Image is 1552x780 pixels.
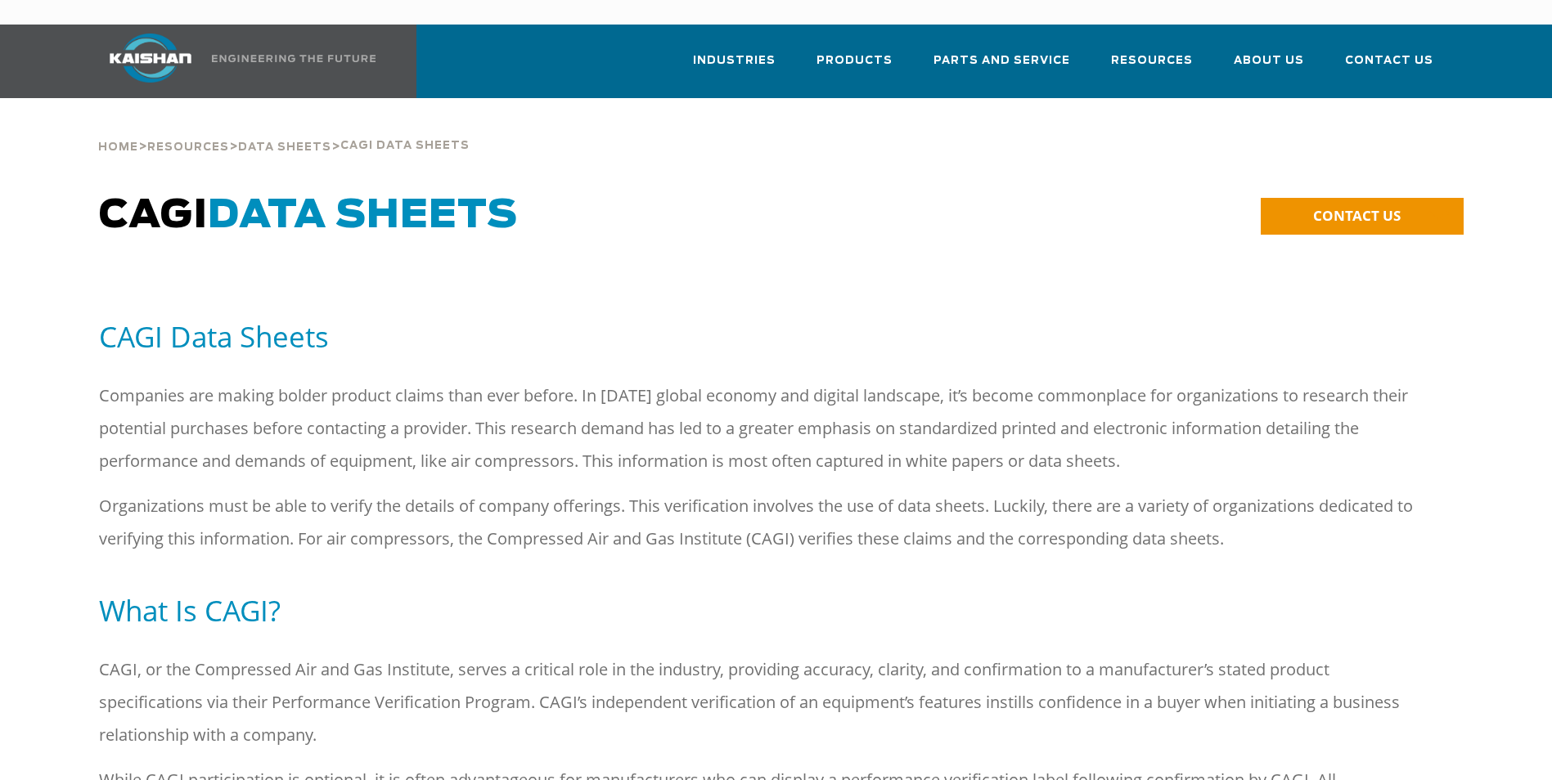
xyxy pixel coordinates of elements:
a: Products [816,39,893,95]
span: Parts and Service [933,52,1070,70]
span: CAGI [99,196,518,235]
div: > > > [98,98,470,160]
span: Resources [147,142,229,153]
span: Products [816,52,893,70]
img: kaishan logo [89,34,212,83]
a: Contact Us [1345,39,1433,95]
h5: CAGI Data Sheets [99,318,1454,355]
span: Cagi Data Sheets [340,141,470,151]
a: About Us [1234,39,1304,95]
a: Parts and Service [933,39,1070,95]
a: Resources [147,139,229,154]
a: Home [98,139,138,154]
span: About Us [1234,52,1304,70]
a: CONTACT US [1261,198,1464,235]
span: CONTACT US [1313,206,1401,225]
span: Home [98,142,138,153]
p: CAGI, or the Compressed Air and Gas Institute, serves a critical role in the industry, providing ... [99,653,1424,751]
a: Industries [693,39,776,95]
a: Data Sheets [238,139,331,154]
h5: What Is CAGI? [99,592,1454,629]
span: Contact Us [1345,52,1433,70]
img: Engineering the future [212,55,376,62]
p: Organizations must be able to verify the details of company offerings. This verification involves... [99,490,1424,555]
a: Kaishan USA [89,25,379,98]
span: Resources [1111,52,1193,70]
p: Companies are making bolder product claims than ever before. In [DATE] global economy and digital... [99,379,1424,477]
span: Industries [693,52,776,70]
span: Data Sheets [208,196,518,235]
a: Resources [1111,39,1193,95]
span: Data Sheets [238,142,331,153]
